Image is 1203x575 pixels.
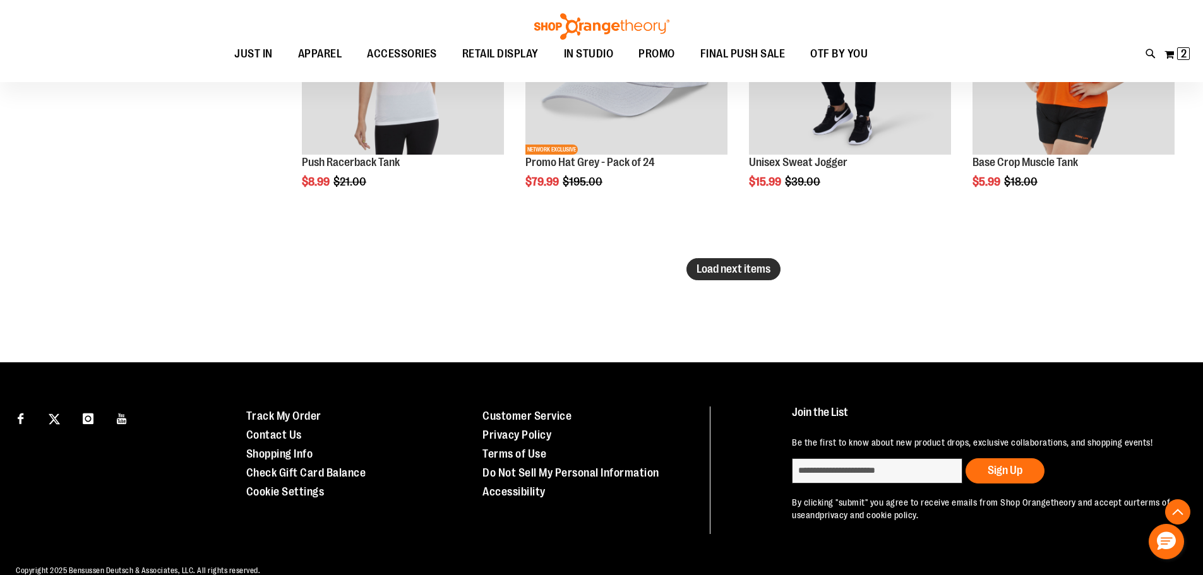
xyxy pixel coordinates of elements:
img: Twitter [49,413,60,425]
a: Unisex Sweat Jogger [749,156,847,169]
p: By clicking "submit" you agree to receive emails from Shop Orangetheory and accept our and [792,496,1174,521]
span: Load next items [697,263,770,275]
span: $21.00 [333,175,368,188]
a: PROMO [626,40,688,69]
button: Hello, have a question? Let’s chat. [1149,524,1184,559]
input: enter email [792,458,962,483]
a: privacy and cookie policy. [820,510,918,520]
p: Be the first to know about new product drops, exclusive collaborations, and shopping events! [792,436,1174,449]
a: Terms of Use [482,448,546,460]
a: Shopping Info [246,448,313,460]
a: IN STUDIO [551,40,626,69]
span: $39.00 [785,175,822,188]
a: Customer Service [482,410,572,422]
a: Cookie Settings [246,485,325,498]
span: $15.99 [749,175,783,188]
a: OTF BY YOU [798,40,880,69]
a: Visit our X page [44,406,66,429]
a: ACCESSORIES [354,40,450,69]
span: 2 [1181,47,1187,60]
span: $79.99 [525,175,561,188]
a: Track My Order [246,410,321,422]
span: RETAIL DISPLAY [462,40,539,68]
span: $8.99 [302,175,332,188]
button: Sign Up [966,458,1044,483]
a: Promo Hat Grey - Pack of 24 [525,156,655,169]
span: $5.99 [973,175,1002,188]
a: terms of use [792,497,1170,520]
span: Copyright 2025 Bensussen Deutsch & Associates, LLC. All rights reserved. [16,566,260,575]
span: APPAREL [298,40,342,68]
a: Contact Us [246,429,302,441]
span: Sign Up [988,464,1022,477]
span: IN STUDIO [564,40,614,68]
span: $18.00 [1004,175,1039,188]
span: JUST IN [234,40,273,68]
a: Visit our Facebook page [9,406,32,429]
span: NETWORK EXCLUSIVE [525,145,578,155]
button: Back To Top [1165,499,1190,525]
a: RETAIL DISPLAY [450,40,551,69]
a: Accessibility [482,485,546,498]
a: JUST IN [222,40,285,69]
a: Push Racerback Tank [302,156,400,169]
span: OTF BY YOU [810,40,868,68]
span: PROMO [638,40,675,68]
a: Do Not Sell My Personal Information [482,466,659,479]
span: ACCESSORIES [367,40,437,68]
a: Privacy Policy [482,429,551,441]
h4: Join the List [792,406,1174,430]
img: Shop Orangetheory [532,13,671,40]
a: APPAREL [285,40,355,69]
span: FINAL PUSH SALE [700,40,786,68]
span: $195.00 [563,175,604,188]
a: Visit our Instagram page [77,406,99,429]
a: Check Gift Card Balance [246,466,366,479]
a: Visit our Youtube page [111,406,133,429]
button: Load next items [686,258,781,280]
a: Base Crop Muscle Tank [973,156,1078,169]
a: FINAL PUSH SALE [688,40,798,68]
